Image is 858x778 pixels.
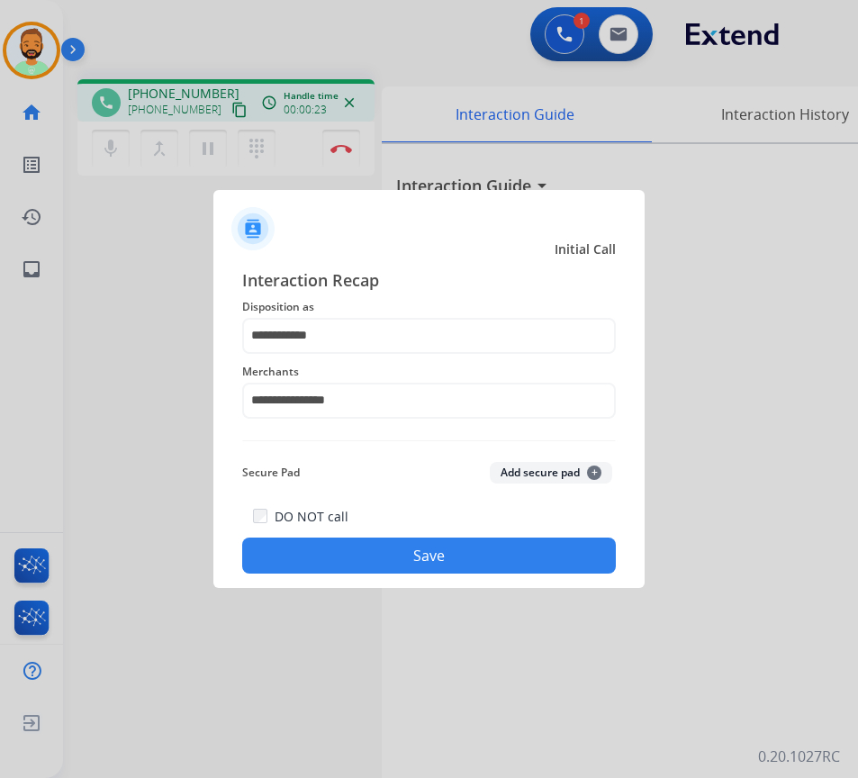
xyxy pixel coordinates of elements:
label: DO NOT call [275,508,348,526]
span: Disposition as [242,296,616,318]
p: 0.20.1027RC [758,746,840,767]
span: + [587,466,601,480]
span: Secure Pad [242,462,300,484]
button: Add secure pad+ [490,462,612,484]
img: contactIcon [231,207,275,250]
img: contact-recap-line.svg [242,440,616,441]
span: Merchants [242,361,616,383]
span: Interaction Recap [242,267,616,296]
button: Save [242,538,616,574]
span: Initial Call [555,240,616,258]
